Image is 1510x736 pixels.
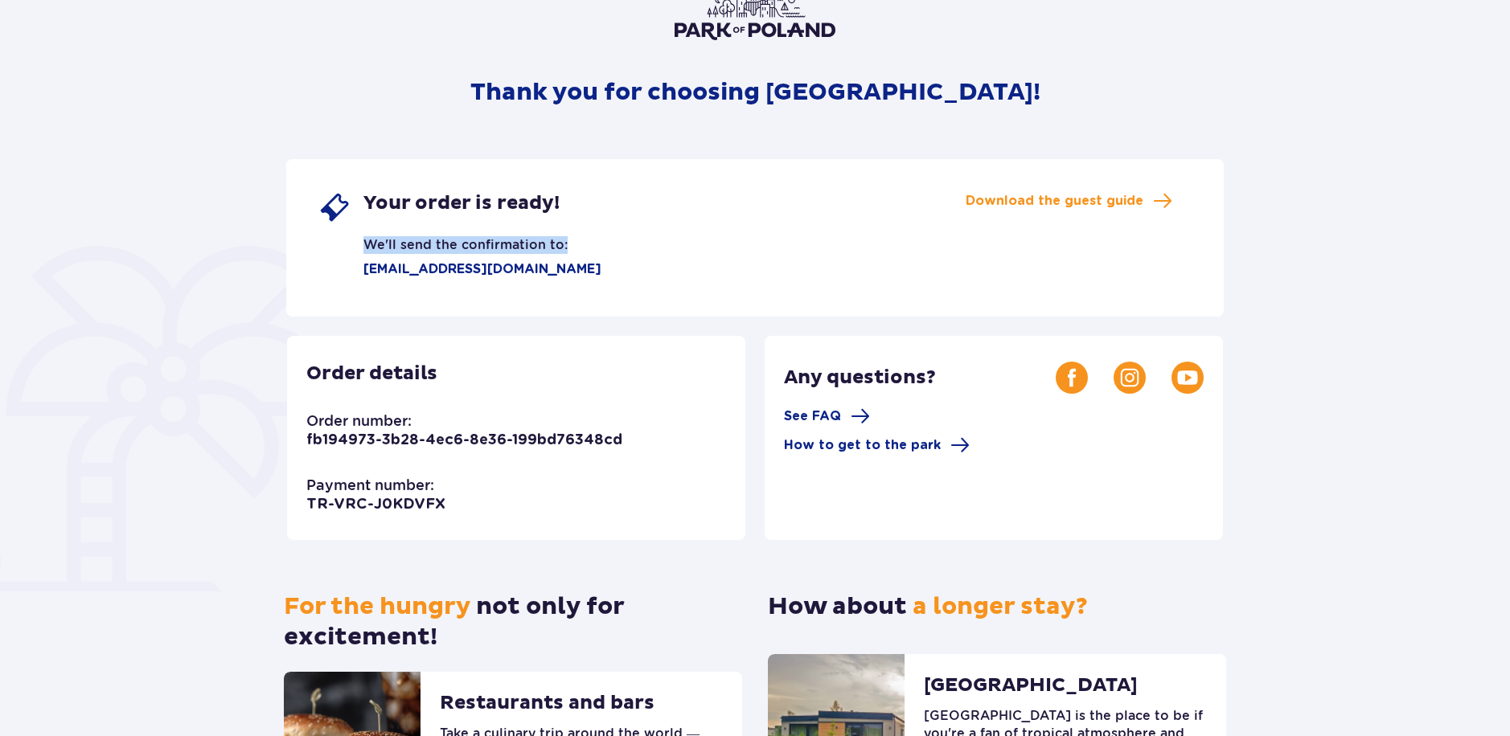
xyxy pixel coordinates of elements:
[784,435,970,455] a: How to get to the park
[768,591,1088,622] p: How about
[284,591,742,652] p: not only for excitement!
[784,407,841,425] span: See FAQ
[966,191,1172,211] a: Download the guest guide
[306,476,434,495] p: Payment number:
[306,431,622,450] p: fb194973-3b28-4ec6-8e36-199bd76348cd
[306,411,412,431] p: Order number:
[913,591,1088,621] span: a longer stay?
[318,223,568,254] p: We'll send the confirmation to:
[440,691,654,725] p: Restaurants and bars
[784,407,870,426] a: See FAQ
[966,192,1143,210] span: Download the guest guide
[318,260,601,278] p: [EMAIL_ADDRESS][DOMAIN_NAME]
[924,673,1138,707] p: [GEOGRAPHIC_DATA]
[363,191,560,215] span: Your order is ready!
[306,362,437,386] p: Order details
[306,495,445,514] p: TR-VRC-J0KDVFX
[470,77,1040,108] p: Thank you for choosing [GEOGRAPHIC_DATA]!
[1056,362,1088,394] img: Facebook
[1114,362,1146,394] img: Instagram
[318,191,351,223] img: single ticket icon
[784,436,941,454] span: How to get to the park
[784,366,1056,390] p: Any questions?
[1171,362,1204,394] img: Youtube
[284,591,470,621] span: For the hungry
